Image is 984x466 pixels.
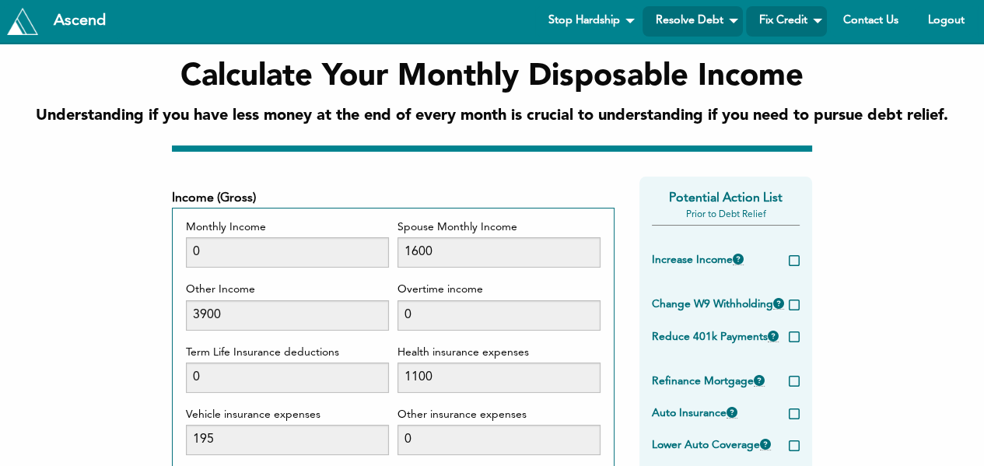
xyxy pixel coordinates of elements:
[643,6,743,37] a: Resolve Debt
[652,328,789,347] label: Reduce 401k Payments
[186,280,389,300] label: Other Income
[746,6,827,37] a: Fix Credit
[7,8,38,34] img: Tryascend.com
[652,189,800,208] div: Potential Action List
[3,4,122,38] a: Tryascend.com Ascend
[397,280,601,300] label: Overtime income
[397,405,601,425] label: Other insurance expenses
[535,6,639,37] a: Stop Hardship
[397,218,601,237] label: Spouse Monthly Income
[41,13,118,29] div: Ascend
[186,218,389,237] label: Monthly Income
[652,436,789,455] label: Lower Auto Coverage
[652,208,800,222] div: Prior to Debt Relief
[36,105,948,127] h2: Understanding if you have less money at the end of every month is crucial to understanding if you...
[652,295,789,314] label: Change W9 Withholding
[652,404,789,423] label: Auto Insurance
[172,192,256,205] span: Income (Gross)
[652,251,789,270] label: Increase Income
[186,405,389,425] label: Vehicle insurance expenses
[652,372,789,391] label: Refinance Mortgage
[830,6,912,37] a: Contact Us
[36,55,948,99] h1: Calculate Your Monthly Disposable Income
[915,6,978,37] a: Logout
[397,343,601,363] label: Health insurance expenses
[186,343,389,363] label: Term Life Insurance deductions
